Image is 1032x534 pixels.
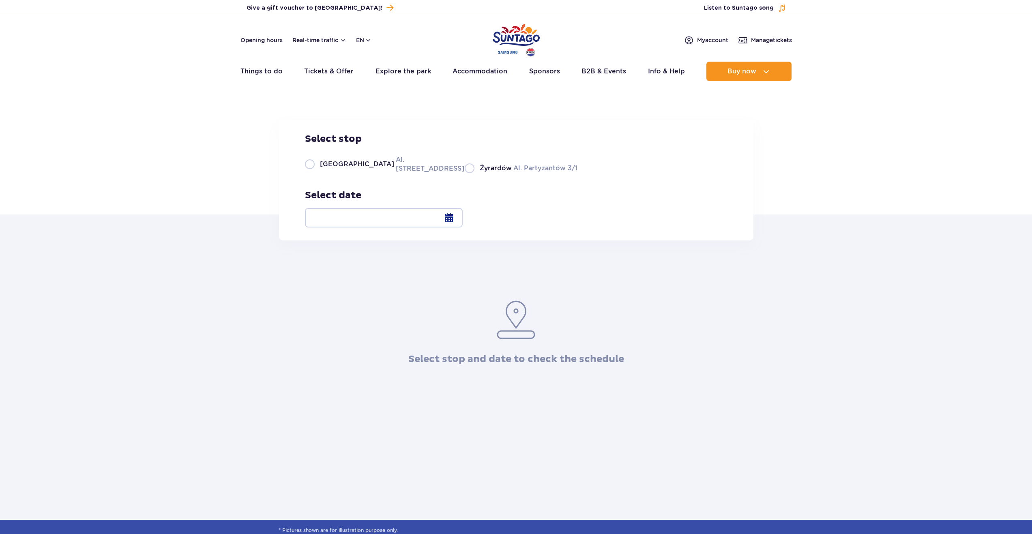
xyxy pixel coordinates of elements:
[247,4,382,12] span: Give a gift voucher to [GEOGRAPHIC_DATA]!
[581,62,626,81] a: B2B & Events
[305,133,577,145] h3: Select stop
[247,2,393,13] a: Give a gift voucher to [GEOGRAPHIC_DATA]!
[453,62,507,81] a: Accommodation
[751,36,792,44] span: Manage tickets
[704,4,786,12] button: Listen to Suntago song
[480,164,512,173] span: Żyrardów
[648,62,685,81] a: Info & Help
[292,37,346,43] button: Real-time traffic
[304,62,354,81] a: Tickets & Offer
[704,4,774,12] span: Listen to Suntago song
[727,68,756,75] span: Buy now
[465,163,577,173] label: Al. Partyzantów 3/1
[496,300,536,340] img: pin.953eee3c.svg
[706,62,792,81] button: Buy now
[738,35,792,45] a: Managetickets
[408,353,624,365] h3: Select stop and date to check the schedule
[305,155,455,173] label: Al. [STREET_ADDRESS]
[240,36,283,44] a: Opening hours
[240,62,283,81] a: Things to do
[493,20,540,58] a: Park of Poland
[697,36,728,44] span: My account
[356,36,371,44] button: en
[529,62,560,81] a: Sponsors
[305,189,463,202] h3: Select date
[684,35,728,45] a: Myaccount
[320,160,394,169] span: [GEOGRAPHIC_DATA]
[375,62,431,81] a: Explore the park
